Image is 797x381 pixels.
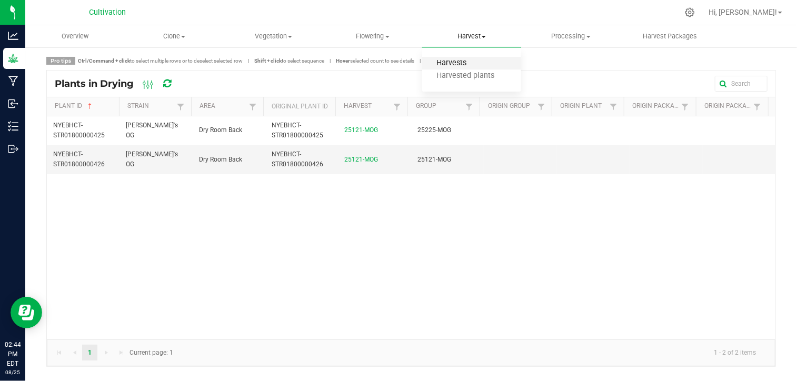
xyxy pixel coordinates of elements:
[272,151,323,168] span: NYEBHCT-STR01800000426
[199,156,242,163] span: Dry Room Back
[126,151,178,168] span: [PERSON_NAME]'s OG
[5,340,21,368] p: 02:44 PM EDT
[417,156,451,163] span: 25121-MOG
[336,58,350,64] strong: Hover
[125,32,223,41] span: Clone
[55,102,115,111] a: Plant IDSortable
[243,57,254,65] span: |
[8,76,18,86] inline-svg: Manufacturing
[522,32,620,41] span: Processing
[488,102,534,111] a: Origin GroupSortable
[272,122,323,139] span: NYEBHCT-STR01800000425
[124,25,223,47] a: Clone
[254,58,282,64] strong: Shift + click
[560,102,606,111] a: Origin PlantSortable
[47,32,103,41] span: Overview
[47,339,775,366] kendo-pager: Current page: 1
[422,32,521,41] span: Harvest
[200,102,246,111] a: AreaSortable
[323,25,422,47] a: Flowering
[323,32,421,41] span: Flowering
[254,58,324,64] span: to select sequence
[422,59,481,68] span: Harvests
[629,32,712,41] span: Harvest Packages
[422,25,521,47] a: Harvest Harvests Harvested plants
[414,57,426,65] span: |
[246,100,259,113] a: Filter
[336,58,414,64] span: selected count to see details
[46,57,75,65] span: Pro tips
[78,58,243,64] span: to select multiple rows or to deselect selected row
[751,100,764,113] a: Filter
[679,100,692,113] a: Filter
[8,53,18,64] inline-svg: Grow
[174,100,187,113] a: Filter
[704,102,751,111] a: Origin Package Lot NumberSortable
[224,25,323,47] a: Vegetation
[715,76,768,92] input: Search
[89,8,126,17] span: Cultivation
[8,98,18,109] inline-svg: Inbound
[82,345,97,360] a: Page 1
[417,126,451,134] span: 25225-MOG
[709,8,777,16] span: Hi, [PERSON_NAME]!
[416,102,462,111] a: GroupSortable
[345,156,378,163] a: 25121-MOG
[535,100,547,113] a: Filter
[324,57,336,65] span: |
[8,31,18,41] inline-svg: Analytics
[621,25,720,47] a: Harvest Packages
[224,32,322,41] span: Vegetation
[53,151,105,168] span: NYEBHCT-STR01800000426
[180,344,764,362] kendo-pager-info: 1 - 2 of 2 items
[25,25,124,47] a: Overview
[126,122,178,139] span: [PERSON_NAME]'s OG
[86,102,94,111] span: Sortable
[127,102,174,111] a: StrainSortable
[53,122,105,139] span: NYEBHCT-STR01800000425
[55,75,190,93] div: Plants in Drying
[8,121,18,132] inline-svg: Inventory
[345,126,378,134] a: 25121-MOG
[263,97,335,116] th: Original Plant ID
[463,100,475,113] a: Filter
[11,297,42,328] iframe: Resource center
[607,100,620,113] a: Filter
[422,72,509,81] span: Harvested plants
[8,144,18,154] inline-svg: Outbound
[521,25,620,47] a: Processing
[78,58,130,64] strong: Ctrl/Command + click
[632,102,679,111] a: Origin Package IDSortable
[391,100,403,113] a: Filter
[344,102,390,111] a: HarvestSortable
[683,7,696,17] div: Manage settings
[5,368,21,376] p: 08/25
[199,126,242,134] span: Dry Room Back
